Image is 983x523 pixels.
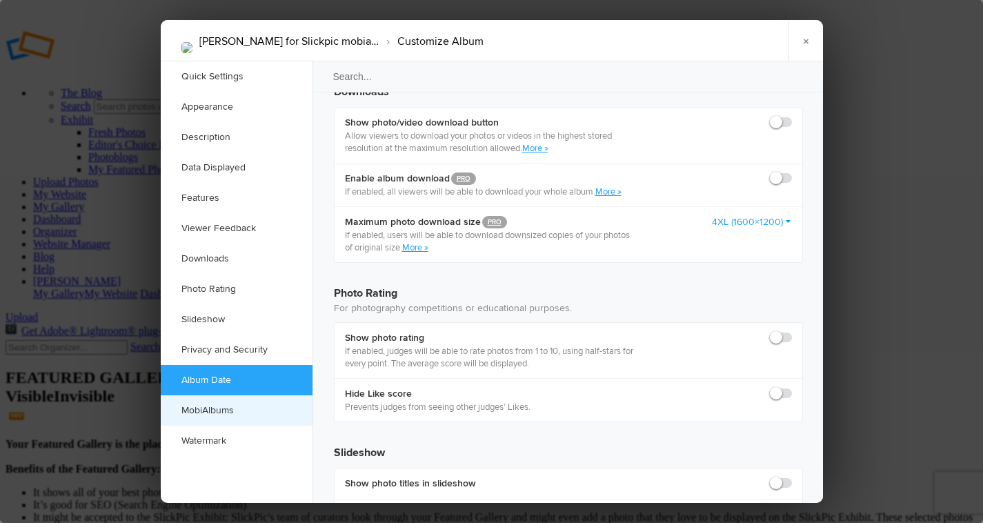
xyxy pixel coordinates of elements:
[482,216,507,228] a: PRO
[312,61,825,92] input: Search...
[788,20,823,61] a: ×
[345,172,622,186] b: Enable album download
[345,186,622,198] p: If enabled, all viewers will be able to download your whole album.
[161,92,312,122] a: Appearance
[345,345,635,370] p: If enabled, judges will be able to rate photos from 1 to 10, using half-stars for every point. Th...
[522,143,548,154] a: More »
[345,116,635,130] b: Show photo/video download button
[161,213,312,244] a: Viewer Feedback
[345,215,635,229] b: Maximum photo download size
[161,365,312,395] a: Album Date
[199,30,379,53] li: [PERSON_NAME] for Slickpic mobialbum
[161,244,312,274] a: Downloads
[161,122,312,152] a: Description
[161,152,312,183] a: Data Displayed
[161,274,312,304] a: Photo Rating
[334,302,803,315] p: For photography competitions or educational purposes.
[334,433,803,461] h3: Slideshow
[345,331,635,345] b: Show photo rating
[402,242,428,253] a: More »
[345,401,530,413] p: Prevents judges from seeing other judges’ Likes.
[161,304,312,335] a: Slideshow
[595,186,622,197] a: More »
[161,426,312,456] a: Watermark
[161,395,312,426] a: MobiAlbums
[161,335,312,365] a: Privacy and Security
[345,229,635,254] p: If enabled, users will be able to download downsized copies of your photos of original size.
[334,274,803,302] h3: Photo Rating
[379,30,484,53] li: Customize Album
[451,172,476,185] a: PRO
[161,61,312,92] a: Quick Settings
[345,130,635,155] p: Allow viewers to download your photos or videos in the highest stored resolution at the maximum r...
[181,42,192,53] img: The_Hawkins.jpg
[345,387,530,401] b: Hide Like score
[712,215,792,229] a: 4XL (1600×1200)
[345,477,476,491] b: Show photo titles in slideshow
[161,183,312,213] a: Features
